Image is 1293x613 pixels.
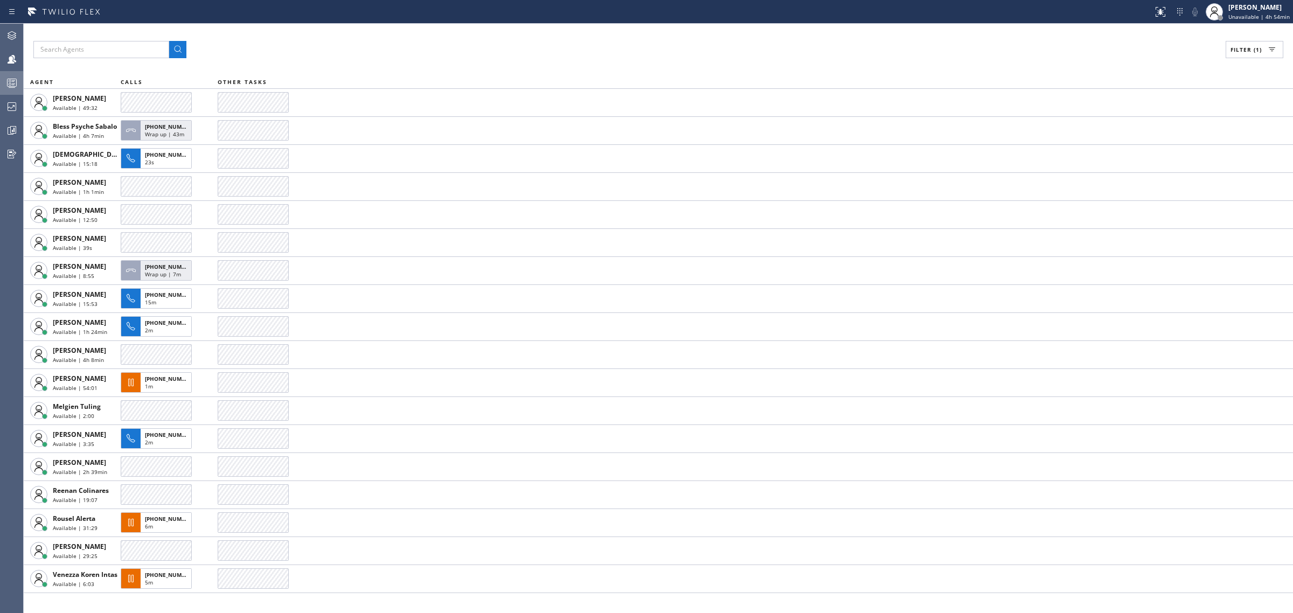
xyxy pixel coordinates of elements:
span: Available | 15:18 [53,160,98,168]
span: Available | 19:07 [53,496,98,504]
span: [PHONE_NUMBER] [145,431,194,438]
button: [PHONE_NUMBER]6m [121,509,195,536]
span: 5m [145,579,153,586]
span: Wrap up | 7m [145,270,181,278]
span: [PERSON_NAME] [53,318,106,327]
span: 2m [145,326,153,334]
span: [PERSON_NAME] [53,234,106,243]
span: OTHER TASKS [218,78,267,86]
span: 6m [145,523,153,530]
button: Mute [1187,4,1202,19]
span: [PERSON_NAME] [53,94,106,103]
span: Unavailable | 4h 54min [1228,13,1290,20]
button: [PHONE_NUMBER]2m [121,425,195,452]
span: [PERSON_NAME] [53,458,106,467]
span: [PHONE_NUMBER] [145,375,194,382]
span: Available | 6:03 [53,580,94,588]
span: Available | 2h 39min [53,468,107,476]
button: [PHONE_NUMBER]Wrap up | 7m [121,257,195,284]
span: Available | 3:35 [53,440,94,448]
span: Available | 54:01 [53,384,98,392]
button: Filter (1) [1226,41,1283,58]
span: 2m [145,438,153,446]
input: Search Agents [33,41,169,58]
span: [PERSON_NAME] [53,542,106,551]
span: Available | 39s [53,244,92,252]
span: 1m [145,382,153,390]
span: Melgien Tuling [53,402,101,411]
span: Reenan Colinares [53,486,109,495]
span: [PERSON_NAME] [53,206,106,215]
span: [PHONE_NUMBER] [145,515,194,523]
span: Available | 2:00 [53,412,94,420]
span: [PERSON_NAME] [53,262,106,271]
span: [PHONE_NUMBER] [145,319,194,326]
span: [PHONE_NUMBER] [145,571,194,579]
span: CALLS [121,78,143,86]
span: Available | 29:25 [53,552,98,560]
span: [PHONE_NUMBER] [145,291,194,298]
span: Available | 4h 8min [53,356,104,364]
span: Available | 12:50 [53,216,98,224]
span: [PHONE_NUMBER] [145,151,194,158]
span: Rousel Alerta [53,514,95,523]
span: [PERSON_NAME] [53,374,106,383]
span: AGENT [30,78,54,86]
button: [PHONE_NUMBER]1m [121,369,195,396]
span: [DEMOGRAPHIC_DATA][PERSON_NAME] [53,150,179,159]
div: [PERSON_NAME] [1228,3,1290,12]
span: Available | 15:53 [53,300,98,308]
button: [PHONE_NUMBER]Wrap up | 43m [121,117,195,144]
span: Bless Psyche Sabalo [53,122,117,131]
button: [PHONE_NUMBER]23s [121,145,195,172]
span: Venezza Koren Intas [53,570,117,579]
button: [PHONE_NUMBER]5m [121,565,195,592]
span: [PERSON_NAME] [53,346,106,355]
span: [PHONE_NUMBER] [145,263,194,270]
span: Filter (1) [1231,46,1262,53]
span: Available | 31:29 [53,524,98,532]
span: [PERSON_NAME] [53,178,106,187]
span: 15m [145,298,156,306]
span: Available | 8:55 [53,272,94,280]
span: Available | 1h 1min [53,188,104,196]
span: Available | 1h 24min [53,328,107,336]
span: [PERSON_NAME] [53,290,106,299]
span: Wrap up | 43m [145,130,184,138]
span: [PHONE_NUMBER] [145,123,194,130]
button: [PHONE_NUMBER]2m [121,313,195,340]
span: Available | 49:32 [53,104,98,112]
span: 23s [145,158,154,166]
span: [PERSON_NAME] [53,430,106,439]
span: Available | 4h 7min [53,132,104,140]
button: [PHONE_NUMBER]15m [121,285,195,312]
